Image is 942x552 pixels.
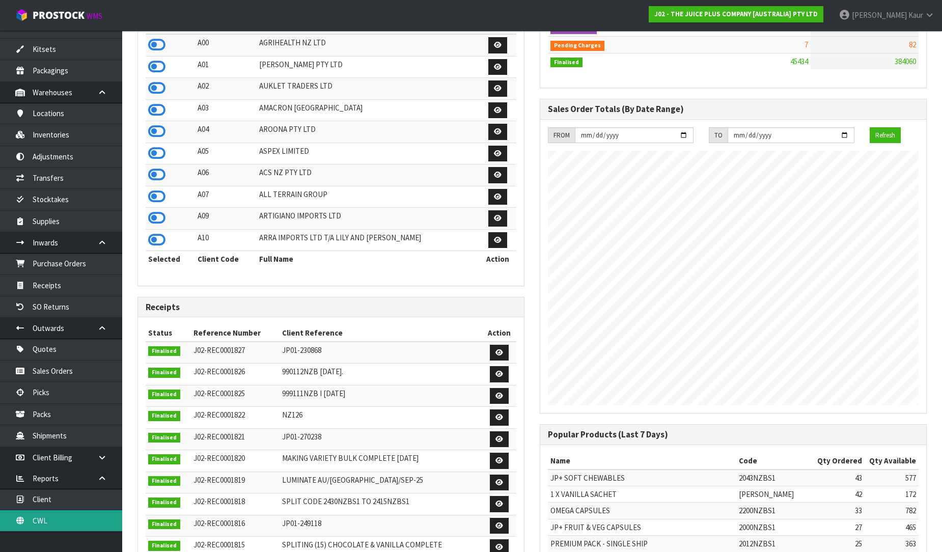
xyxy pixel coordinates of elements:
td: 172 [865,486,919,502]
td: AGRIHEALTH NZ LTD [257,34,479,56]
img: cube-alt.png [15,9,28,21]
td: A04 [195,121,257,143]
td: A05 [195,143,257,164]
button: Refresh [870,127,901,144]
span: 82 [909,40,916,49]
td: 782 [865,503,919,519]
span: [PERSON_NAME] [852,10,907,20]
span: Finalised [148,498,180,508]
th: Full Name [257,251,479,267]
span: J02-REC0001819 [193,475,245,485]
td: 465 [865,519,919,535]
span: ProStock [33,9,85,22]
span: J02-REC0001820 [193,453,245,463]
span: Finalised [148,519,180,530]
strong: J02 - THE JUICE PLUS COMPANY [AUSTRALIA] PTY LTD [654,10,818,18]
td: AROONA PTY LTD [257,121,479,143]
span: Finalised [148,433,180,443]
td: AUKLET TRADERS LTD [257,78,479,100]
th: Client Reference [280,325,482,341]
td: 43 [813,470,865,486]
th: Reference Number [191,325,280,341]
span: Finalised [550,58,583,68]
span: 384060 [895,57,916,66]
td: 2000NZBS1 [736,519,813,535]
span: 990112NZB [DATE]. [282,367,343,376]
h3: Sales Order Totals (By Date Range) [548,104,919,114]
td: A10 [195,229,257,251]
span: Finalised [148,390,180,400]
td: 25 [813,536,865,552]
td: 2012NZBS1 [736,536,813,552]
span: J02-REC0001825 [193,389,245,398]
span: NZ126 [282,410,302,420]
span: 45434 [790,57,808,66]
span: Finalised [148,541,180,551]
span: Finalised [148,346,180,356]
span: J02-REC0001826 [193,367,245,376]
span: 999111NZB I [DATE] [282,389,345,398]
span: J02-REC0001818 [193,496,245,506]
span: Kaur [908,10,923,20]
td: OMEGA CAPSULES [548,503,736,519]
td: ARTIGIANO IMPORTS LTD [257,208,479,230]
th: Code [736,453,813,469]
h3: Receipts [146,302,516,312]
td: A09 [195,208,257,230]
h3: Popular Products (Last 7 Days) [548,430,919,439]
td: JP+ FRUIT & VEG CAPSULES [548,519,736,535]
span: SPLIT CODE 2430NZBS1 TO 2415NZBS1 [282,496,409,506]
th: Action [479,251,516,267]
div: TO [709,127,728,144]
th: Selected [146,251,195,267]
td: A07 [195,186,257,208]
a: J02 - THE JUICE PLUS COMPANY [AUSTRALIA] PTY LTD [649,6,823,22]
td: [PERSON_NAME] PTY LTD [257,56,479,78]
td: 2200NZBS1 [736,503,813,519]
span: SPLITING (15) CHOCOLATE & VANILLA COMPLETE [282,540,442,549]
td: AMACRON [GEOGRAPHIC_DATA] [257,99,479,121]
th: Name [548,453,736,469]
span: LUMINATE AU/[GEOGRAPHIC_DATA]/SEP-25 [282,475,423,485]
span: J02-REC0001827 [193,345,245,355]
th: Qty Available [865,453,919,469]
td: ALL TERRAIN GROUP [257,186,479,208]
td: PREMIUM PACK - SINGLE SHIP [548,536,736,552]
td: ACS NZ PTY LTD [257,164,479,186]
span: Finalised [148,476,180,486]
td: ARRA IMPORTS LTD T/A LILY AND [PERSON_NAME] [257,229,479,251]
span: Finalised [148,368,180,378]
span: J02-REC0001821 [193,432,245,441]
th: Status [146,325,191,341]
span: Finalised [148,454,180,464]
div: FROM [548,127,575,144]
span: JP01-230868 [282,345,321,355]
span: J02-REC0001822 [193,410,245,420]
span: MAKING VARIETY BULK COMPLETE [DATE] [282,453,419,463]
th: Action [482,325,516,341]
span: 7 [805,40,808,49]
th: Qty Ordered [813,453,865,469]
td: [PERSON_NAME] [736,486,813,502]
td: 363 [865,536,919,552]
td: 2043NZBS1 [736,470,813,486]
td: JP+ SOFT CHEWABLES [548,470,736,486]
span: 1 [805,23,808,33]
span: J02-REC0001815 [193,540,245,549]
td: A03 [195,99,257,121]
td: A06 [195,164,257,186]
td: 33 [813,503,865,519]
td: 42 [813,486,865,502]
td: 1 X VANILLA SACHET [548,486,736,502]
small: WMS [87,11,102,21]
th: Client Code [195,251,257,267]
span: JP01-270238 [282,432,321,441]
span: Pending Charges [550,41,604,51]
td: A01 [195,56,257,78]
span: JP01-249118 [282,518,321,528]
span: Finalised [148,411,180,421]
td: A00 [195,34,257,56]
span: 35 [909,23,916,33]
td: A02 [195,78,257,100]
td: 27 [813,519,865,535]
